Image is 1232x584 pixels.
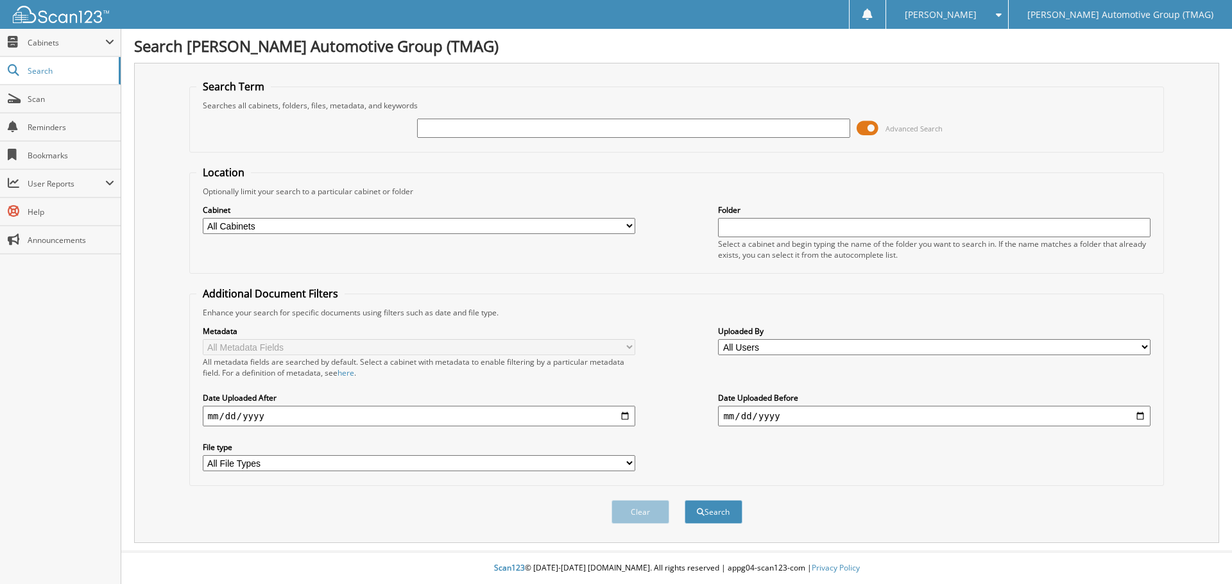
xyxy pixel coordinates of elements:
label: Date Uploaded After [203,392,635,403]
label: File type [203,442,635,453]
div: © [DATE]-[DATE] [DOMAIN_NAME]. All rights reserved | appg04-scan123-com | [121,553,1232,584]
label: Metadata [203,326,635,337]
span: Scan123 [494,562,525,573]
label: Date Uploaded Before [718,392,1151,403]
legend: Additional Document Filters [196,287,345,301]
label: Uploaded By [718,326,1151,337]
legend: Search Term [196,79,271,94]
input: end [718,406,1151,426]
span: Search [28,65,112,76]
img: scan123-logo-white.svg [13,6,109,23]
div: Searches all cabinets, folders, files, metadata, and keywords [196,100,1158,111]
input: start [203,406,635,426]
div: All metadata fields are searched by default. Select a cabinet with metadata to enable filtering b... [203,356,635,378]
legend: Location [196,165,251,179]
iframe: Chat Widget [1168,522,1232,584]
span: Scan [28,94,114,104]
a: here [338,367,354,378]
span: Cabinets [28,37,105,48]
span: User Reports [28,178,105,189]
span: [PERSON_NAME] Automotive Group (TMAG) [1027,11,1213,19]
span: [PERSON_NAME] [905,11,977,19]
span: Advanced Search [886,124,943,133]
button: Search [685,500,742,524]
span: Announcements [28,235,114,246]
label: Folder [718,204,1151,215]
button: Clear [612,500,669,524]
div: Optionally limit your search to a particular cabinet or folder [196,186,1158,197]
h1: Search [PERSON_NAME] Automotive Group (TMAG) [134,35,1219,56]
div: Select a cabinet and begin typing the name of the folder you want to search in. If the name match... [718,238,1151,260]
label: Cabinet [203,204,635,215]
span: Help [28,206,114,217]
span: Reminders [28,122,114,133]
a: Privacy Policy [812,562,860,573]
div: Enhance your search for specific documents using filters such as date and file type. [196,307,1158,318]
span: Bookmarks [28,150,114,161]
